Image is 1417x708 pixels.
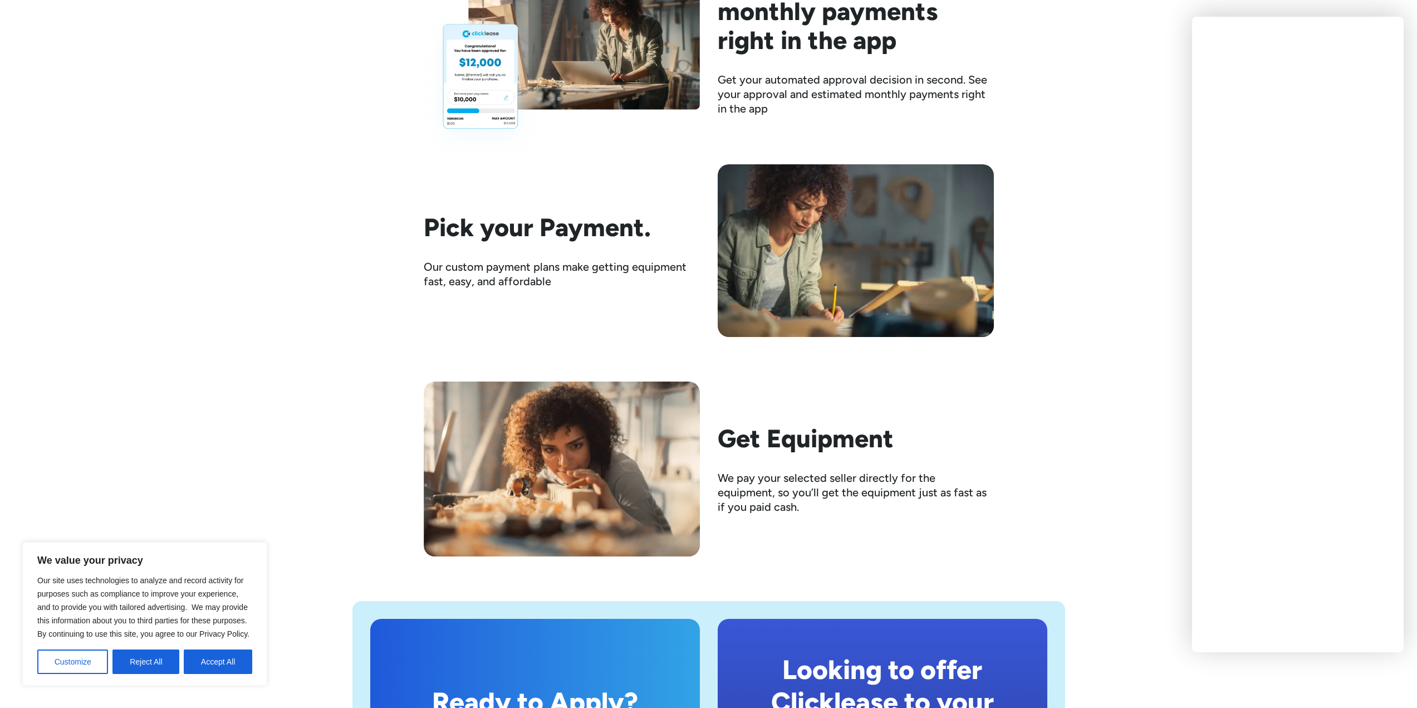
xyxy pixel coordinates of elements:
span: Our site uses technologies to analyze and record activity for purposes such as compliance to impr... [37,576,249,638]
p: We value your privacy [37,554,252,567]
h2: Get Equipment [718,424,994,453]
div: We value your privacy [22,542,267,686]
h2: Pick your Payment. [424,213,700,242]
button: Customize [37,650,108,674]
img: Woman holding a yellow pencil working at an art desk [718,164,994,337]
iframe: Chat Window [1192,17,1404,652]
div: Get your automated approval decision in second. See your approval and estimated monthly payments ... [718,72,994,116]
img: Woman examining a piece of wood she has been woodworking [424,382,700,556]
button: Accept All [184,650,252,674]
button: Reject All [112,650,179,674]
div: We pay your selected seller directly for the equipment, so you’ll get the equipment just as fast ... [718,471,994,514]
div: Our custom payment plans make getting equipment fast, easy, and affordable [424,260,700,289]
